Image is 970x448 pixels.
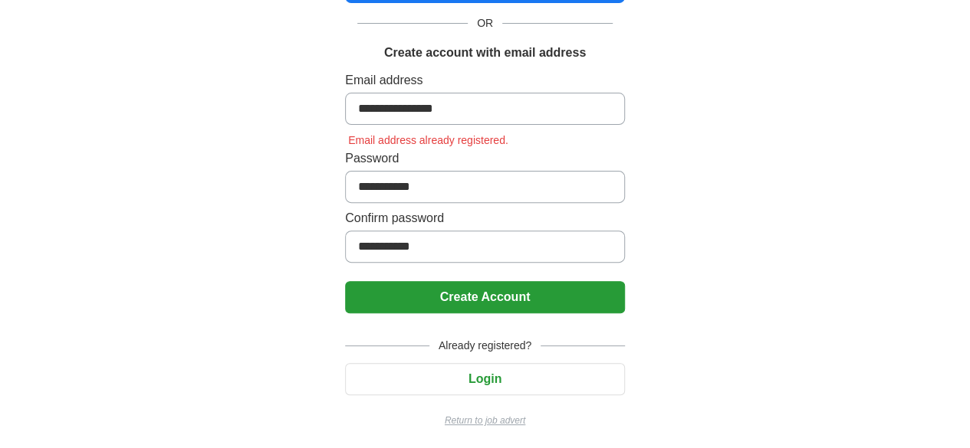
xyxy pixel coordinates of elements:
[345,372,625,385] a: Login
[384,44,586,62] h1: Create account with email address
[345,414,625,427] a: Return to job advert
[345,281,625,313] button: Create Account
[345,363,625,395] button: Login
[345,134,511,146] span: Email address already registered.
[345,209,625,227] label: Confirm password
[468,15,502,31] span: OR
[345,149,625,168] label: Password
[345,71,625,90] label: Email address
[429,338,541,354] span: Already registered?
